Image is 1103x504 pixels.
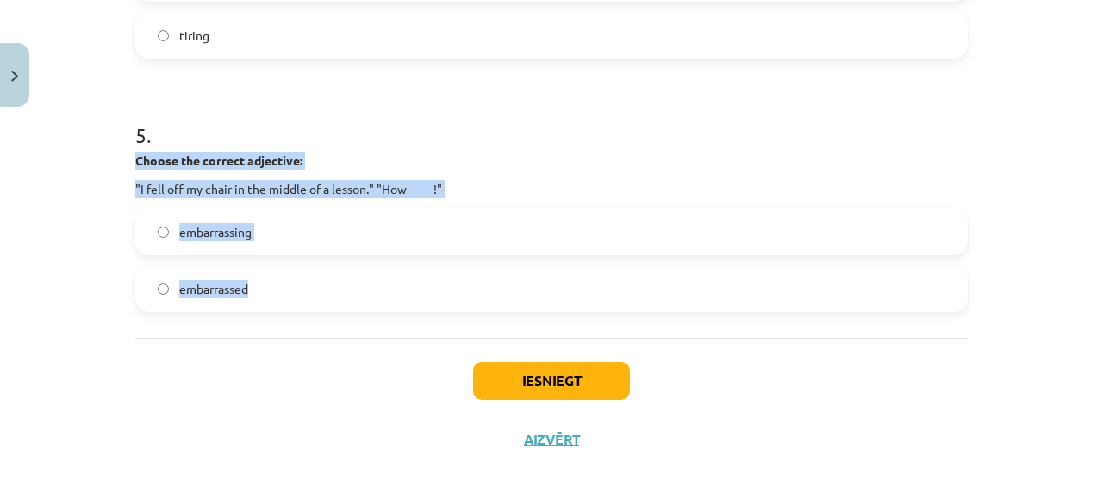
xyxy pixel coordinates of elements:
[135,93,968,146] h1: 5 .
[179,27,209,45] span: tiring
[179,223,252,241] span: embarrassing
[179,280,248,298] span: embarrassed
[519,431,584,448] button: Aizvērt
[158,283,169,295] input: embarrassed
[135,180,968,198] p: "I fell off my chair in the middle of a lesson." "How ____!"
[135,152,302,168] strong: Choose the correct adjective:
[158,30,169,41] input: tiring
[11,71,18,82] img: icon-close-lesson-0947bae3869378f0d4975bcd49f059093ad1ed9edebbc8119c70593378902aed.svg
[158,227,169,238] input: embarrassing
[473,362,630,400] button: Iesniegt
